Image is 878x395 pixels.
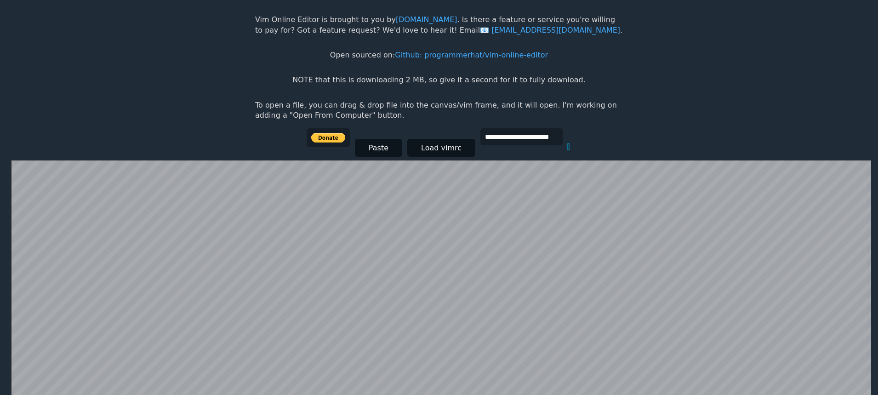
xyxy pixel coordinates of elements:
[292,75,585,85] p: NOTE that this is downloading 2 MB, so give it a second for it to fully download.
[330,50,548,60] p: Open sourced on:
[396,15,457,24] a: [DOMAIN_NAME]
[355,139,402,157] button: Paste
[255,100,623,121] p: To open a file, you can drag & drop file into the canvas/vim frame, and it will open. I'm working...
[480,26,620,34] a: [EMAIL_ADDRESS][DOMAIN_NAME]
[395,51,548,59] a: Github: programmerhat/vim-online-editor
[255,15,623,35] p: Vim Online Editor is brought to you by . Is there a feature or service you're willing to pay for?...
[407,139,475,157] button: Load vimrc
